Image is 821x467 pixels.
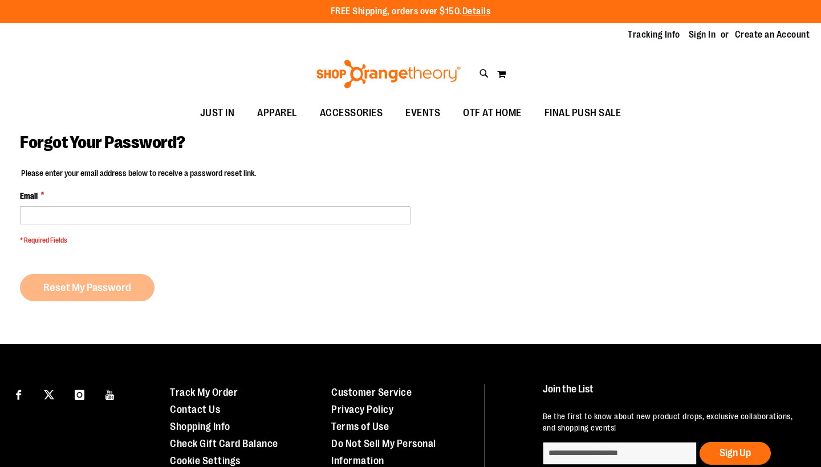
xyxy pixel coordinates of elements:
span: FINAL PUSH SALE [544,100,621,126]
span: ACCESSORIES [320,100,383,126]
span: OTF AT HOME [463,100,522,126]
button: Sign Up [700,442,771,465]
img: Twitter [44,390,54,400]
span: Email [20,190,38,202]
a: Tracking Info [628,28,680,41]
input: enter email [543,442,697,465]
span: APPAREL [257,100,297,126]
a: Do Not Sell My Personal Information [331,438,436,466]
a: APPAREL [246,100,308,126]
a: Visit our X page [39,384,59,404]
a: OTF AT HOME [452,100,533,126]
a: Track My Order [170,387,238,398]
a: EVENTS [394,100,452,126]
p: FREE Shipping, orders over $150. [331,5,491,18]
a: Terms of Use [331,421,389,432]
a: Cookie Settings [170,455,241,466]
a: Sign In [689,28,716,41]
span: JUST IN [200,100,235,126]
p: Be the first to know about new product drops, exclusive collaborations, and shopping events! [543,411,799,433]
img: Shop Orangetheory [315,60,462,88]
a: FINAL PUSH SALE [533,100,633,126]
a: Visit our Facebook page [9,384,29,404]
legend: Please enter your email address below to receive a password reset link. [20,167,257,179]
a: Check Gift Card Balance [170,438,278,449]
a: Details [462,6,491,17]
h4: Join the List [543,384,799,405]
a: ACCESSORIES [308,100,395,126]
a: Privacy Policy [331,404,393,415]
a: Contact Us [170,404,220,415]
span: Sign Up [720,447,751,458]
a: Visit our Instagram page [70,384,90,404]
a: Shopping Info [170,421,230,432]
span: * Required Fields [20,236,410,245]
span: EVENTS [405,100,440,126]
span: Forgot Your Password? [20,133,185,152]
a: Customer Service [331,387,412,398]
a: Visit our Youtube page [100,384,120,404]
a: JUST IN [189,100,246,126]
a: Create an Account [735,28,810,41]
